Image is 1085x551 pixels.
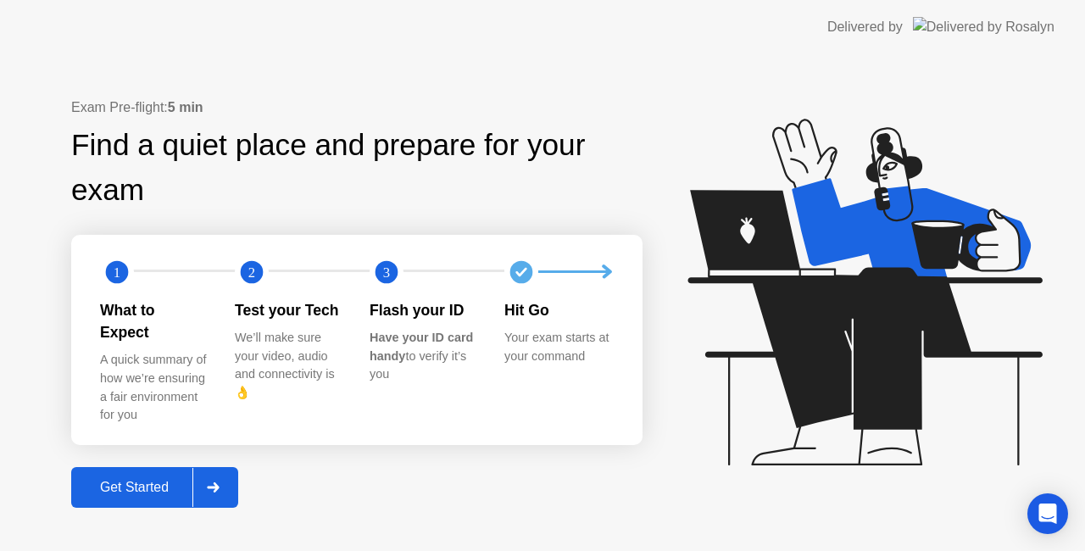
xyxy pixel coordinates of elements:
div: We’ll make sure your video, audio and connectivity is 👌 [235,329,342,402]
div: Open Intercom Messenger [1027,493,1068,534]
div: A quick summary of how we’re ensuring a fair environment for you [100,351,208,424]
div: Find a quiet place and prepare for your exam [71,123,643,213]
button: Get Started [71,467,238,508]
div: Hit Go [504,299,612,321]
b: Have your ID card handy [370,331,473,363]
div: Test your Tech [235,299,342,321]
div: to verify it’s you [370,329,477,384]
img: Delivered by Rosalyn [913,17,1054,36]
div: Your exam starts at your command [504,329,612,365]
div: Delivered by [827,17,903,37]
div: Flash your ID [370,299,477,321]
div: What to Expect [100,299,208,344]
b: 5 min [168,100,203,114]
div: Get Started [76,480,192,495]
text: 1 [114,264,120,280]
text: 2 [248,264,255,280]
div: Exam Pre-flight: [71,97,643,118]
text: 3 [383,264,390,280]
